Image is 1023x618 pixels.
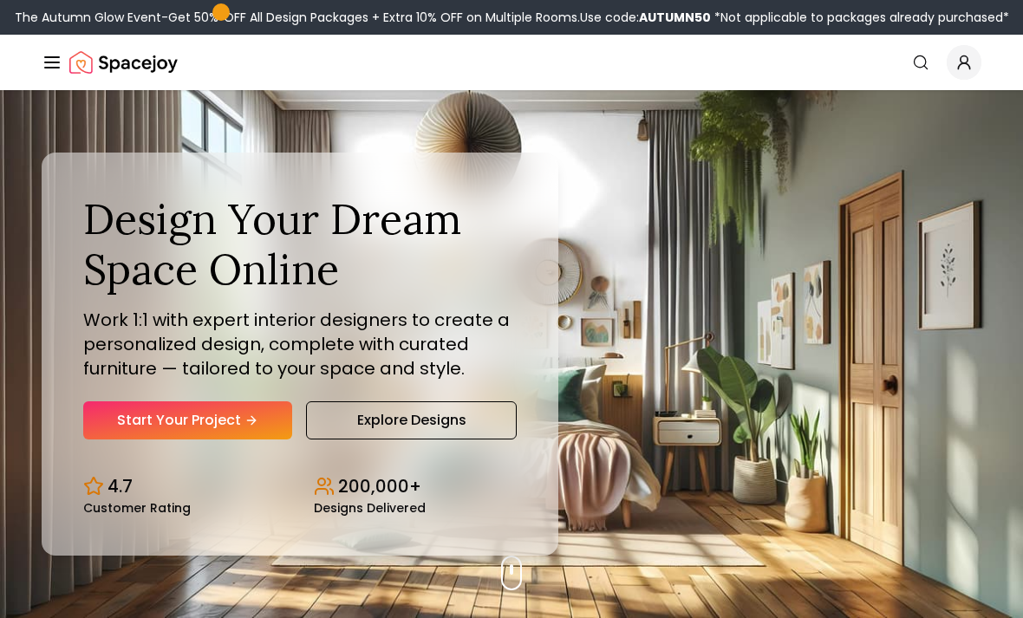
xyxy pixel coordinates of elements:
[83,502,191,514] small: Customer Rating
[83,401,292,439] a: Start Your Project
[338,474,421,498] p: 200,000+
[15,9,1009,26] div: The Autumn Glow Event-Get 50% OFF All Design Packages + Extra 10% OFF on Multiple Rooms.
[69,45,178,80] a: Spacejoy
[69,45,178,80] img: Spacejoy Logo
[639,9,711,26] b: AUTUMN50
[83,460,517,514] div: Design stats
[711,9,1009,26] span: *Not applicable to packages already purchased*
[83,194,517,294] h1: Design Your Dream Space Online
[580,9,711,26] span: Use code:
[108,474,133,498] p: 4.7
[306,401,517,439] a: Explore Designs
[42,35,981,90] nav: Global
[83,308,517,381] p: Work 1:1 with expert interior designers to create a personalized design, complete with curated fu...
[314,502,426,514] small: Designs Delivered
